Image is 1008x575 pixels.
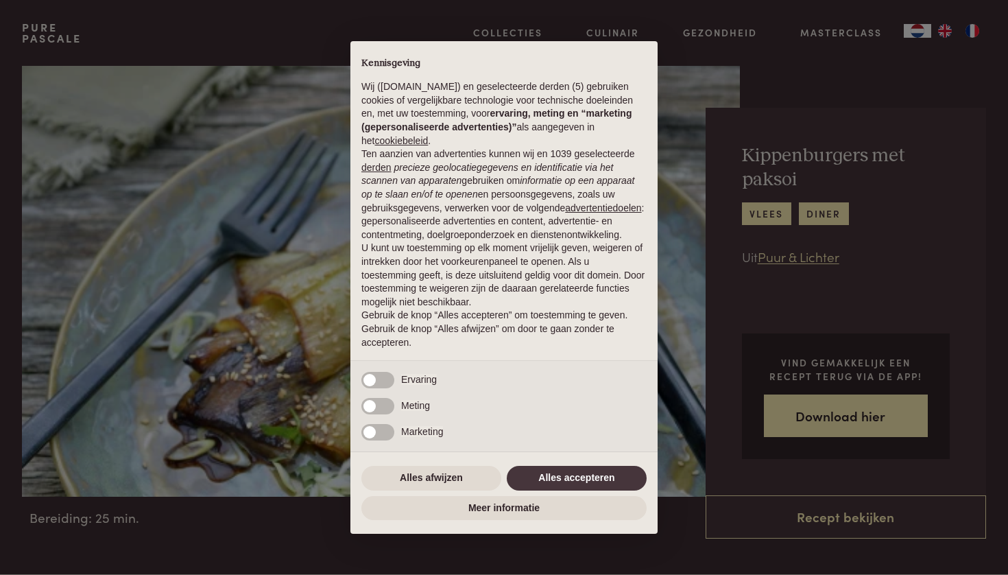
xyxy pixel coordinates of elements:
[507,466,647,491] button: Alles accepteren
[361,108,632,132] strong: ervaring, meting en “marketing (gepersonaliseerde advertenties)”
[361,80,647,148] p: Wij ([DOMAIN_NAME]) en geselecteerde derden (5) gebruiken cookies of vergelijkbare technologie vo...
[361,175,635,200] em: informatie op een apparaat op te slaan en/of te openen
[401,374,437,385] span: Ervaring
[361,162,613,187] em: precieze geolocatiegegevens en identificatie via het scannen van apparaten
[361,58,647,70] h2: Kennisgeving
[361,148,647,242] p: Ten aanzien van advertenties kunnen wij en 1039 geselecteerde gebruiken om en persoonsgegevens, z...
[401,426,443,437] span: Marketing
[361,466,501,491] button: Alles afwijzen
[361,496,647,521] button: Meer informatie
[361,161,392,175] button: derden
[374,135,428,146] a: cookiebeleid
[361,242,647,309] p: U kunt uw toestemming op elk moment vrijelijk geven, weigeren of intrekken door het voorkeurenpan...
[565,202,641,215] button: advertentiedoelen
[401,400,430,411] span: Meting
[361,309,647,349] p: Gebruik de knop “Alles accepteren” om toestemming te geven. Gebruik de knop “Alles afwijzen” om d...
